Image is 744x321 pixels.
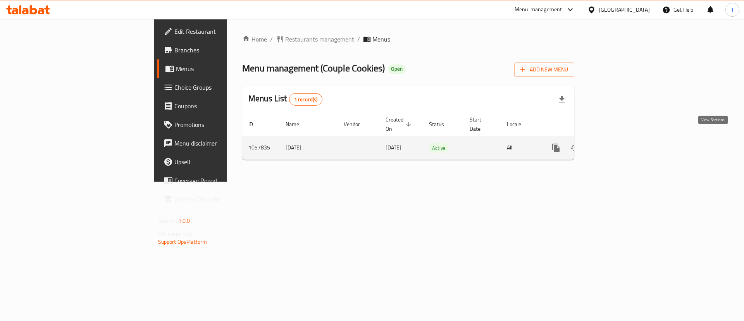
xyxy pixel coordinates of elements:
div: [GEOGRAPHIC_DATA] [599,5,650,14]
span: Version: [158,216,177,226]
a: Menus [157,59,279,78]
span: 1.0.0 [178,216,190,226]
span: Open [388,66,406,72]
a: Choice Groups [157,78,279,97]
span: Vendor [344,120,370,129]
td: - [463,136,501,160]
span: Name [286,120,309,129]
span: Coverage Report [174,176,272,185]
span: ID [248,120,263,129]
li: / [357,35,360,44]
a: Coverage Report [157,171,279,190]
a: Menu disclaimer [157,134,279,153]
a: Coupons [157,97,279,115]
button: more [547,139,565,157]
span: [DATE] [386,142,401,153]
a: Branches [157,41,279,59]
a: Grocery Checklist [157,190,279,208]
span: Start Date [470,115,491,134]
nav: breadcrumb [242,35,574,44]
span: J [732,5,733,14]
span: Menu disclaimer [174,139,272,148]
span: Created On [386,115,413,134]
span: Menus [176,64,272,73]
span: Status [429,120,454,129]
h2: Menus List [248,93,322,106]
span: Promotions [174,120,272,129]
table: enhanced table [242,113,627,160]
th: Actions [541,113,627,136]
span: Branches [174,45,272,55]
div: Export file [553,90,571,109]
td: [DATE] [279,136,338,160]
a: Promotions [157,115,279,134]
span: 1 record(s) [289,96,322,103]
a: Edit Restaurant [157,22,279,41]
div: Menu-management [515,5,562,14]
span: Menus [372,35,390,44]
button: Add New Menu [514,62,574,77]
span: Grocery Checklist [174,194,272,204]
span: Menu management ( Couple Cookies ) [242,59,385,77]
span: Active [429,144,449,153]
span: Locale [507,120,531,129]
span: Edit Restaurant [174,27,272,36]
button: Change Status [565,139,584,157]
span: Get support on: [158,229,194,239]
div: Total records count [289,93,323,106]
span: Coupons [174,101,272,111]
a: Upsell [157,153,279,171]
td: All [501,136,541,160]
span: Upsell [174,157,272,167]
span: Restaurants management [285,35,354,44]
a: Restaurants management [276,35,354,44]
a: Support.OpsPlatform [158,237,207,247]
span: Add New Menu [520,65,568,75]
div: Open [388,64,406,74]
span: Choice Groups [174,83,272,92]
